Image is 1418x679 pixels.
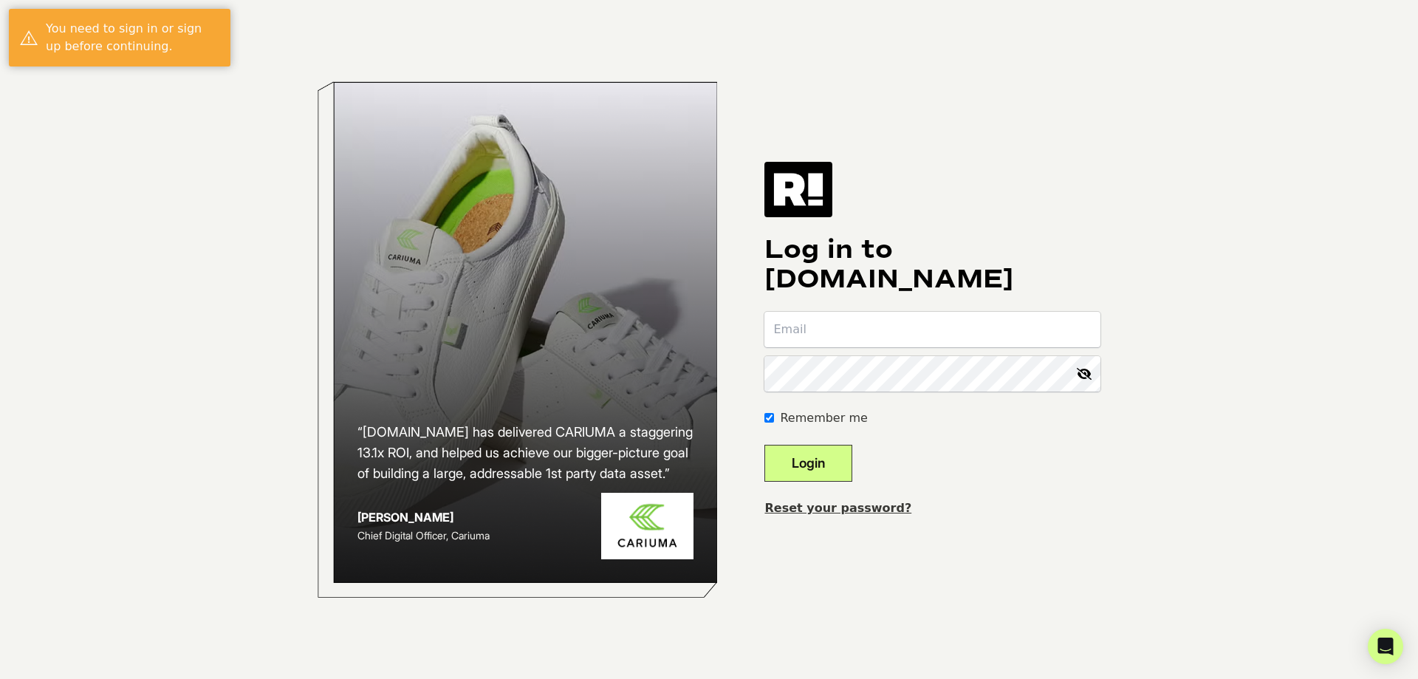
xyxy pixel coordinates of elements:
h1: Log in to [DOMAIN_NAME] [764,235,1100,294]
strong: [PERSON_NAME] [357,510,453,525]
label: Remember me [780,409,867,427]
h2: “[DOMAIN_NAME] has delivered CARIUMA a staggering 13.1x ROI, and helped us achieve our bigger-pic... [357,422,694,484]
div: Open Intercom Messenger [1368,629,1403,664]
input: Email [764,312,1100,347]
img: Cariuma [601,493,693,560]
a: Reset your password? [764,501,911,515]
div: You need to sign in or sign up before continuing. [46,20,219,55]
button: Login [764,445,852,482]
span: Chief Digital Officer, Cariuma [357,529,490,542]
img: Retention.com [764,162,832,216]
